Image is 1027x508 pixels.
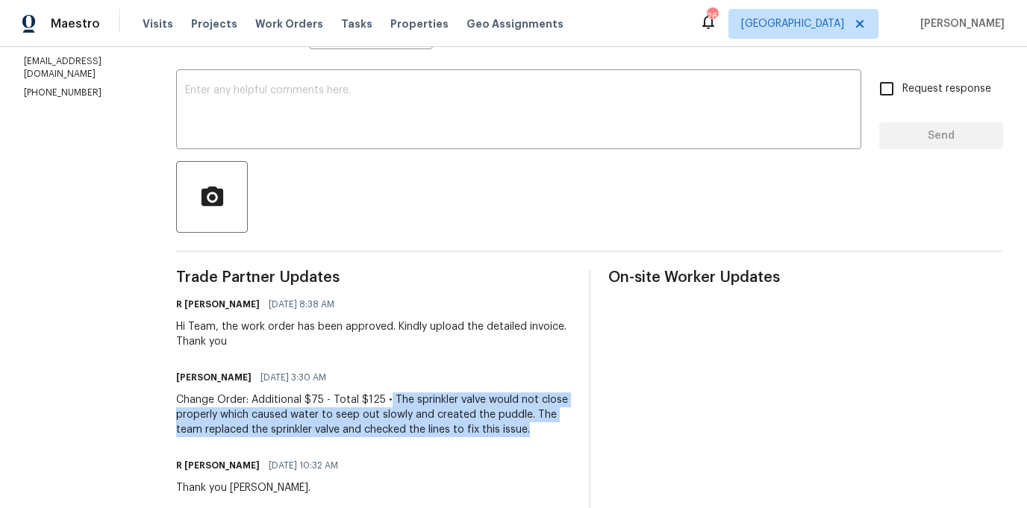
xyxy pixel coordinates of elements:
[191,16,237,31] span: Projects
[269,458,338,473] span: [DATE] 10:32 AM
[260,370,326,385] span: [DATE] 3:30 AM
[255,16,323,31] span: Work Orders
[24,87,140,99] p: [PHONE_NUMBER]
[341,19,372,29] span: Tasks
[176,297,260,312] h6: R [PERSON_NAME]
[741,16,844,31] span: [GEOGRAPHIC_DATA]
[269,297,334,312] span: [DATE] 8:38 AM
[176,319,571,349] div: Hi Team, the work order has been approved. Kindly upload the detailed invoice. Thank you
[466,16,564,31] span: Geo Assignments
[51,16,100,31] span: Maestro
[176,458,260,473] h6: R [PERSON_NAME]
[390,16,449,31] span: Properties
[608,270,1003,285] span: On-site Worker Updates
[914,16,1005,31] span: [PERSON_NAME]
[707,9,717,24] div: 26
[143,16,173,31] span: Visits
[176,392,571,437] div: Change Order: Additional $75 - Total $125 • The sprinkler valve would not close properly which ca...
[176,370,252,385] h6: [PERSON_NAME]
[24,55,140,81] p: [EMAIL_ADDRESS][DOMAIN_NAME]
[176,270,571,285] span: Trade Partner Updates
[176,480,347,495] div: Thank you [PERSON_NAME].
[902,81,991,97] span: Request response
